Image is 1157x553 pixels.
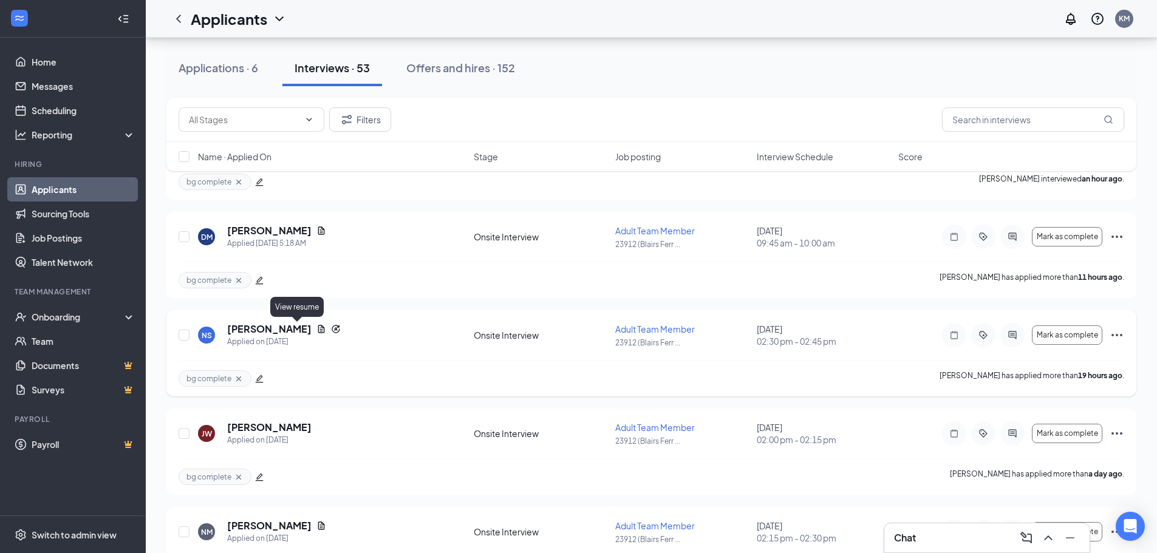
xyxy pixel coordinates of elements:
[340,112,354,127] svg: Filter
[316,521,326,531] svg: Document
[1017,528,1036,548] button: ComposeMessage
[32,129,136,141] div: Reporting
[615,338,749,348] p: 23912 (Blairs Ferr ...
[615,225,695,236] span: Adult Team Member
[757,532,891,544] span: 02:15 pm - 02:30 pm
[474,151,498,163] span: Stage
[234,276,244,285] svg: Cross
[32,250,135,274] a: Talent Network
[15,159,133,169] div: Hiring
[406,60,515,75] div: Offers and hires · 152
[331,324,341,334] svg: Reapply
[615,520,695,531] span: Adult Team Member
[615,534,749,545] p: 23912 (Blairs Ferr ...
[227,336,341,348] div: Applied on [DATE]
[15,129,27,141] svg: Analysis
[15,287,133,297] div: Team Management
[1116,512,1145,541] div: Open Intercom Messenger
[255,473,264,481] span: edit
[615,436,749,446] p: 23912 (Blairs Ferr ...
[1078,371,1122,380] b: 19 hours ago
[1032,522,1102,541] button: Mark as complete
[1032,325,1102,345] button: Mark as complete
[950,469,1124,485] p: [PERSON_NAME] has applied more than .
[202,429,212,439] div: JW
[1078,273,1122,282] b: 11 hours ago
[32,202,135,226] a: Sourcing Tools
[474,329,608,341] div: Onsite Interview
[1019,531,1034,545] svg: ComposeMessage
[1032,227,1102,246] button: Mark as complete
[1104,115,1113,124] svg: MagnifyingGlass
[32,98,135,123] a: Scheduling
[474,526,608,538] div: Onsite Interview
[201,232,213,242] div: DM
[976,330,991,340] svg: ActiveTag
[255,276,264,285] span: edit
[940,272,1124,288] p: [PERSON_NAME] has applied more than .
[32,378,135,402] a: SurveysCrown
[32,177,135,202] a: Applicants
[1005,232,1020,242] svg: ActiveChat
[757,335,891,347] span: 02:30 pm - 02:45 pm
[227,421,312,434] h5: [PERSON_NAME]
[198,151,271,163] span: Name · Applied On
[947,232,961,242] svg: Note
[255,375,264,383] span: edit
[1090,12,1105,26] svg: QuestionInfo
[227,434,312,446] div: Applied on [DATE]
[32,226,135,250] a: Job Postings
[1032,424,1102,443] button: Mark as complete
[117,13,129,25] svg: Collapse
[15,414,133,424] div: Payroll
[32,50,135,74] a: Home
[227,224,312,237] h5: [PERSON_NAME]
[1088,469,1122,478] b: a day ago
[201,527,213,537] div: NM
[976,232,991,242] svg: ActiveTag
[227,519,312,532] h5: [PERSON_NAME]
[32,74,135,98] a: Messages
[295,60,370,75] div: Interviews · 53
[615,422,695,433] span: Adult Team Member
[227,237,326,249] div: Applied [DATE] 5:18 AM
[1037,331,1098,339] span: Mark as complete
[1005,429,1020,438] svg: ActiveChat
[615,151,661,163] span: Job posting
[757,433,891,446] span: 02:00 pm - 02:15 pm
[234,472,244,482] svg: Cross
[304,115,314,124] svg: ChevronDown
[329,107,391,132] button: Filter Filters
[32,353,135,378] a: DocumentsCrown
[615,324,695,334] span: Adult Team Member
[1110,524,1124,539] svg: Ellipses
[615,239,749,249] p: 23912 (Blairs Ferr ...
[942,107,1124,132] input: Search in interviews
[234,374,244,384] svg: Cross
[186,373,231,384] span: bg complete
[32,311,125,323] div: Onboarding
[1110,229,1124,244] svg: Ellipses
[947,429,961,438] svg: Note
[202,330,212,341] div: NS
[316,324,326,334] svg: Document
[940,370,1124,387] p: [PERSON_NAME] has applied more than .
[186,472,231,482] span: bg complete
[757,421,891,446] div: [DATE]
[15,311,27,323] svg: UserCheck
[227,532,326,545] div: Applied on [DATE]
[757,151,833,163] span: Interview Schedule
[189,113,299,126] input: All Stages
[474,231,608,243] div: Onsite Interview
[947,330,961,340] svg: Note
[171,12,186,26] svg: ChevronLeft
[1039,528,1058,548] button: ChevronUp
[1037,429,1098,438] span: Mark as complete
[1110,426,1124,441] svg: Ellipses
[757,225,891,249] div: [DATE]
[13,12,26,24] svg: WorkstreamLogo
[272,12,287,26] svg: ChevronDown
[32,529,117,541] div: Switch to admin view
[1060,528,1080,548] button: Minimize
